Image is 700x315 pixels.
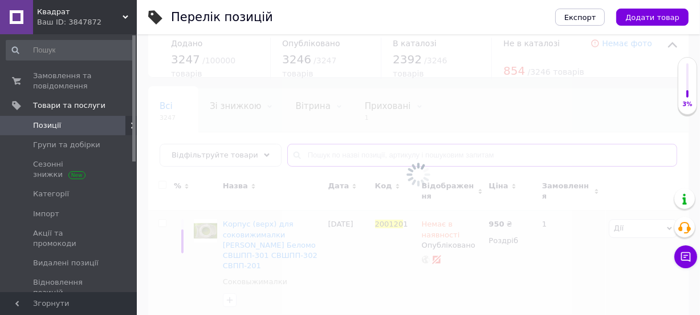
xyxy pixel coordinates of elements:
span: Замовлення та повідомлення [33,71,105,91]
span: Відновлення позицій [33,277,105,298]
span: Групи та добірки [33,140,100,150]
div: Ваш ID: 3847872 [37,17,137,27]
span: Товари та послуги [33,100,105,111]
span: Акції та промокоди [33,228,105,249]
span: Позиції [33,120,61,131]
span: Видалені позиції [33,258,99,268]
button: Чат з покупцем [674,245,697,268]
button: Експорт [555,9,605,26]
span: Додати товар [625,13,679,22]
span: Експорт [564,13,596,22]
span: Квадрат [37,7,123,17]
div: Перелік позицій [171,11,273,23]
span: Категорії [33,189,69,199]
div: 3% [678,100,697,108]
input: Пошук [6,40,134,60]
span: Сезонні знижки [33,159,105,180]
button: Додати товар [616,9,689,26]
span: Імпорт [33,209,59,219]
